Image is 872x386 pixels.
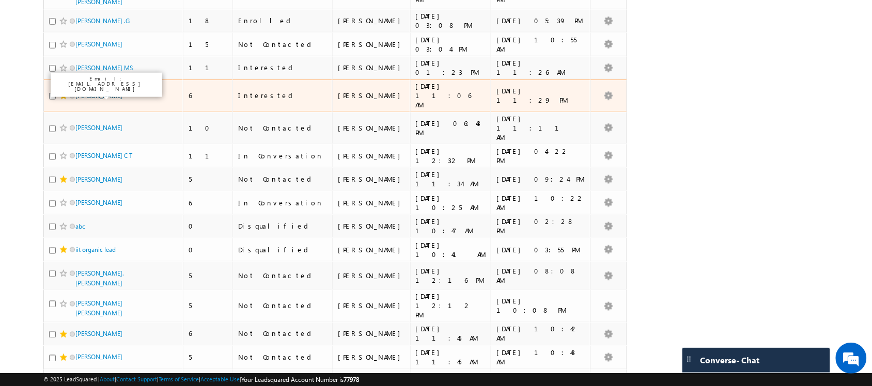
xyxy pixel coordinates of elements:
a: [PERSON_NAME] [75,330,122,338]
div: [DATE] 01:23 PM [416,58,487,77]
div: 6 [189,91,228,100]
a: Contact Support [116,376,157,382]
div: Not Contacted [238,40,328,49]
div: [DATE] 03:55 PM [496,245,586,254]
div: In Conversation [238,198,328,207]
a: [PERSON_NAME] [75,124,122,132]
div: Disqualified [238,221,328,231]
div: [DATE] 11:34 AM [416,170,487,188]
div: [DATE] 12:32 PM [416,147,487,165]
em: Start Chat [141,304,188,318]
div: 0 [189,245,228,254]
div: Chat with us now [54,54,174,68]
div: [DATE] 10:42 AM [496,325,586,343]
div: Minimize live chat window [169,5,194,30]
a: [PERSON_NAME] MS [75,64,133,72]
div: Not Contacted [238,329,328,339]
div: [DATE] 03:04 PM [416,35,487,54]
div: In Conversation [238,151,328,160]
div: [DATE] 11:11 AM [496,114,586,142]
span: 77978 [344,376,359,383]
span: © 2025 LeadSquared | | | | | [43,375,359,384]
div: Not Contacted [238,301,328,311]
textarea: Type your message and hit 'Enter' [13,95,189,295]
div: [DATE] 11:06 AM [416,82,487,109]
div: [DATE] 06:43 PM [416,119,487,137]
div: Not Contacted [238,174,328,184]
p: Email: [EMAIL_ADDRESS][DOMAIN_NAME] [55,76,158,91]
div: 0 [189,221,228,231]
a: [PERSON_NAME] .G [75,17,130,25]
div: [DATE] 10:41 AM [416,240,487,259]
a: About [100,376,115,382]
span: Your Leadsquared Account Number is [241,376,359,383]
a: [PERSON_NAME]. [PERSON_NAME] [75,269,124,287]
div: 11 [189,151,228,160]
div: [DATE] 12:16 PM [416,266,487,285]
div: [PERSON_NAME] [338,16,406,25]
a: Terms of Service [159,376,199,382]
a: [PERSON_NAME] [75,40,122,48]
div: [PERSON_NAME] [338,301,406,311]
img: carter-drag [685,355,693,363]
div: [PERSON_NAME] [338,174,406,184]
div: [DATE] 10:55 AM [496,35,586,54]
div: 5 [189,174,228,184]
div: [DATE] 10:25 AM [416,194,487,212]
div: [PERSON_NAME] [338,123,406,133]
div: [DATE] 11:29 PM [496,86,586,105]
div: [DATE] 12:12 PM [416,292,487,320]
a: [PERSON_NAME] [PERSON_NAME] [75,300,122,317]
div: Interested [238,63,328,72]
div: 11 [189,63,228,72]
div: [DATE] 10:08 PM [496,297,586,315]
div: [DATE] 05:39 PM [496,16,586,25]
div: [PERSON_NAME] [338,245,406,254]
a: [PERSON_NAME] [75,92,122,100]
div: [DATE] 11:45 AM [416,348,487,367]
a: Acceptable Use [200,376,240,382]
div: [PERSON_NAME] [338,63,406,72]
div: [PERSON_NAME] [338,353,406,362]
a: [PERSON_NAME] [75,199,122,206]
div: [PERSON_NAME] [338,221,406,231]
div: 5 [189,353,228,362]
a: [PERSON_NAME] [75,353,122,361]
div: [DATE] 11:26 AM [496,58,586,77]
div: [DATE] 10:22 AM [496,194,586,212]
span: Converse - Chat [700,356,760,365]
div: Not Contacted [238,353,328,362]
a: [PERSON_NAME] C T [75,152,132,159]
div: 5 [189,301,228,311]
div: [PERSON_NAME] [338,40,406,49]
div: 10 [189,123,228,133]
div: [DATE] 10:47 AM [416,217,487,235]
div: [PERSON_NAME] [338,91,406,100]
div: [PERSON_NAME] [338,329,406,339]
div: [DATE] 04:22 PM [496,147,586,165]
div: [DATE] 02:28 PM [496,217,586,235]
div: 6 [189,329,228,339]
div: Not Contacted [238,271,328,280]
div: Enrolled [238,16,328,25]
div: [DATE] 08:08 AM [496,266,586,285]
div: [DATE] 11:45 AM [416,325,487,343]
a: [PERSON_NAME] [75,175,122,183]
div: 15 [189,40,228,49]
div: Interested [238,91,328,100]
div: [PERSON_NAME] [338,198,406,207]
div: [PERSON_NAME] [338,271,406,280]
div: Disqualified [238,245,328,254]
div: [DATE] 03:08 PM [416,11,487,30]
div: [DATE] 10:43 AM [496,348,586,367]
div: 18 [189,16,228,25]
div: [PERSON_NAME] [338,151,406,160]
div: 6 [189,198,228,207]
div: [DATE] 09:24 PM [496,174,586,184]
a: iit organic lead [75,246,116,253]
a: abc [75,222,85,230]
div: 5 [189,271,228,280]
div: Not Contacted [238,123,328,133]
img: d_60004797649_company_0_60004797649 [18,54,43,68]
